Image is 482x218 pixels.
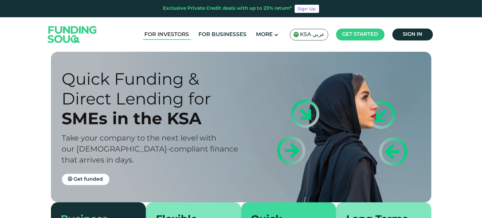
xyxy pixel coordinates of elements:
[74,177,103,182] span: Get funded
[392,29,433,40] a: Sign in
[143,29,191,40] a: For Investors
[342,32,378,37] span: Get started
[163,5,292,12] div: Exclusive Private Credit deals with up to 23% return*
[295,5,319,13] a: Sign Up
[62,135,239,164] span: Take your company to the next level with our [DEMOGRAPHIC_DATA]-compliant finance that arrives in...
[300,31,325,38] span: KSA عربي
[403,32,422,37] span: Sign in
[62,174,109,185] a: Get funded
[62,109,252,128] div: SMEs in the KSA
[197,29,248,40] a: For Businesses
[42,19,103,51] img: Logo
[62,69,252,109] div: Quick Funding & Direct Lending for
[293,32,299,37] img: SA Flag
[256,32,273,37] span: More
